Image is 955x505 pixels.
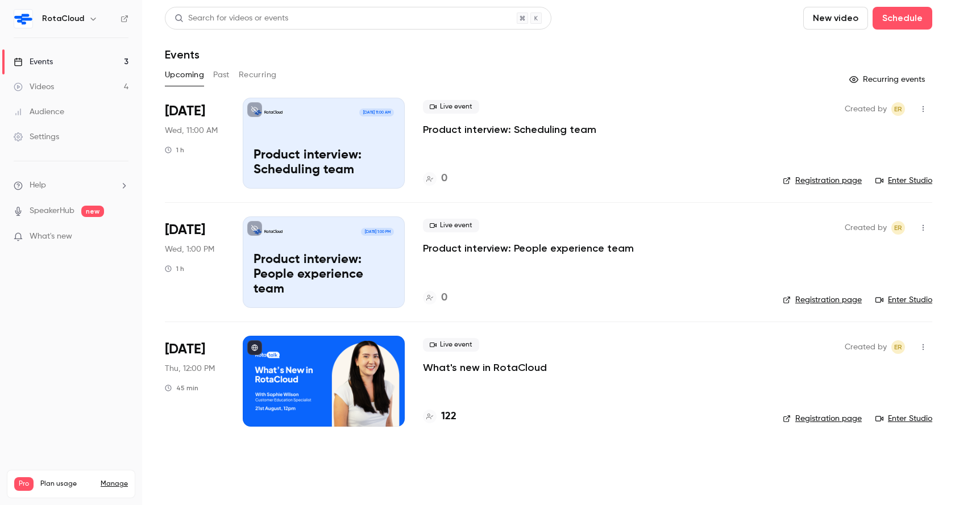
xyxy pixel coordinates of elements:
div: Settings [14,131,59,143]
span: Created by [845,340,887,354]
span: [DATE] [165,340,205,358]
div: Search for videos or events [175,12,288,24]
button: Upcoming [165,66,204,84]
h4: 0 [441,171,447,186]
div: Events [14,56,53,68]
span: Wed, 1:00 PM [165,244,214,255]
h4: 122 [441,409,456,424]
span: ER [894,221,902,235]
a: Registration page [783,413,862,424]
p: RotaCloud [264,110,283,115]
p: Product interview: Scheduling team [254,148,394,178]
div: 1 h [165,264,184,273]
div: Aug 21 Thu, 12:00 PM (Europe/London) [165,336,225,427]
a: Registration page [783,175,862,186]
a: 0 [423,171,447,186]
span: new [81,206,104,217]
a: What's new in RotaCloud [423,361,547,374]
a: Product interview: Scheduling team [423,123,596,136]
div: 1 h [165,145,184,155]
div: Aug 20 Wed, 11:00 AM (Europe/London) [165,98,225,189]
p: RotaCloud [264,229,283,235]
a: 0 [423,290,447,306]
a: SpeakerHub [30,205,74,217]
button: Recurring events [844,70,932,89]
span: [DATE] 1:00 PM [361,228,393,236]
a: 122 [423,409,456,424]
div: Audience [14,106,64,118]
span: [DATE] 11:00 AM [359,108,393,116]
img: RotaCloud [14,10,32,28]
span: Created by [845,102,887,116]
li: help-dropdown-opener [14,180,128,191]
span: Live event [423,100,479,114]
span: Plan usage [40,479,94,489]
button: New video [803,7,868,30]
span: Thu, 12:00 PM [165,363,215,374]
span: Live event [423,338,479,352]
a: Enter Studio [875,413,932,424]
span: Live event [423,219,479,232]
a: Manage [101,479,128,489]
a: Enter Studio [875,294,932,306]
button: Past [213,66,230,84]
div: Aug 20 Wed, 1:00 PM (Europe/London) [165,216,225,307]
a: Product interview: Scheduling teamRotaCloud[DATE] 11:00 AMProduct interview: Scheduling team [243,98,405,189]
div: 45 min [165,383,198,393]
button: Schedule [873,7,932,30]
span: Ethan Rylett [891,102,905,116]
a: Registration page [783,294,862,306]
span: ER [894,102,902,116]
span: Created by [845,221,887,235]
a: Product interview: People experience teamRotaCloud[DATE] 1:00 PMProduct interview: People experie... [243,216,405,307]
span: Pro [14,477,34,491]
h4: 0 [441,290,447,306]
span: [DATE] [165,102,205,120]
a: Product interview: People experience team [423,241,634,255]
span: ER [894,340,902,354]
div: Videos [14,81,54,93]
span: Wed, 11:00 AM [165,125,218,136]
span: Ethan Rylett [891,221,905,235]
a: Enter Studio [875,175,932,186]
p: Product interview: People experience team [254,253,394,297]
span: Help [30,180,46,191]
span: [DATE] [165,221,205,239]
h1: Events [165,48,200,61]
span: What's new [30,231,72,243]
button: Recurring [239,66,277,84]
span: Ethan Rylett [891,340,905,354]
h6: RotaCloud [42,13,84,24]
